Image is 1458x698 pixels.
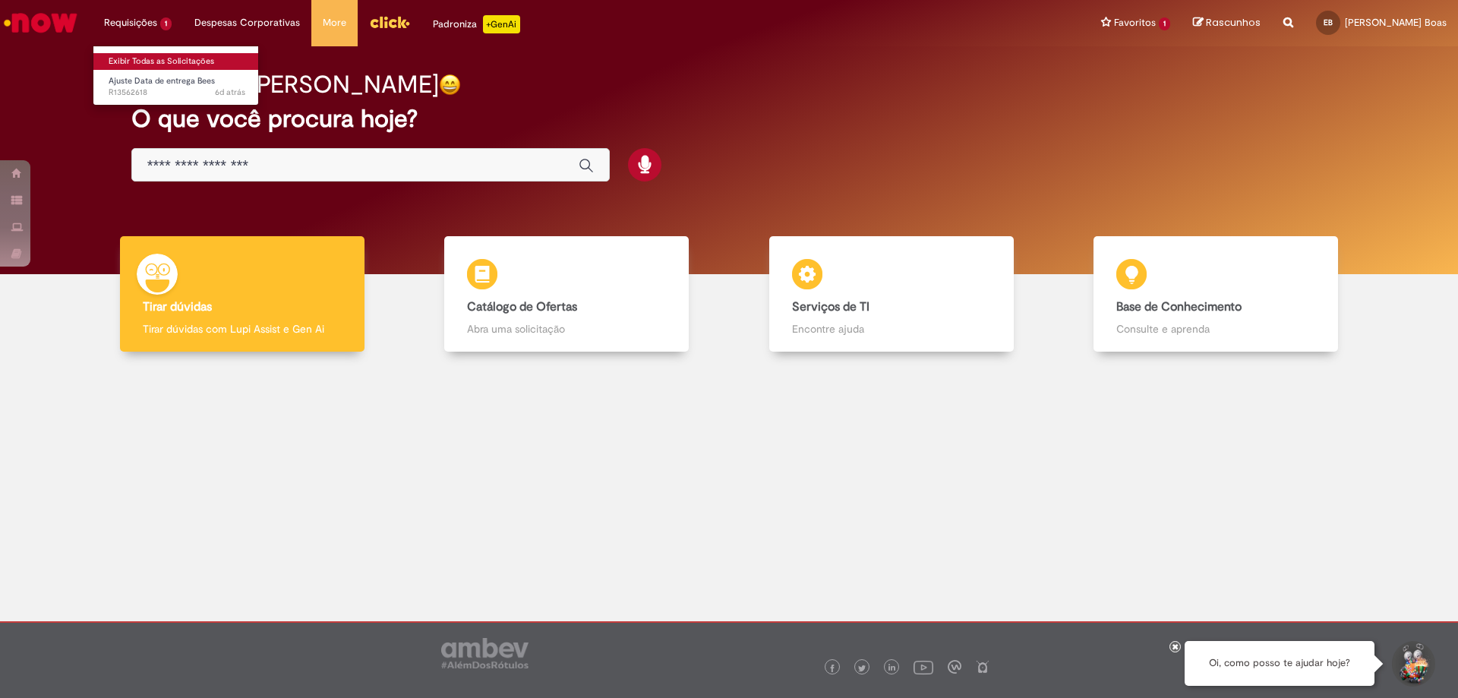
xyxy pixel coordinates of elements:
[93,53,260,70] a: Exibir Todas as Solicitações
[93,46,259,106] ul: Requisições
[194,15,300,30] span: Despesas Corporativas
[1193,16,1261,30] a: Rascunhos
[93,73,260,101] a: Aberto R13562618 : Ajuste Data de entrega Bees
[467,299,577,314] b: Catálogo de Ofertas
[976,660,989,674] img: logo_footer_naosei.png
[729,236,1054,352] a: Serviços de TI Encontre ajuda
[792,321,991,336] p: Encontre ajuda
[483,15,520,33] p: +GenAi
[131,106,1327,132] h2: O que você procura hoje?
[1324,17,1333,27] span: EB
[467,321,666,336] p: Abra uma solicitação
[143,321,342,336] p: Tirar dúvidas com Lupi Assist e Gen Ai
[323,15,346,30] span: More
[160,17,172,30] span: 1
[433,15,520,33] div: Padroniza
[369,11,410,33] img: click_logo_yellow_360x200.png
[405,236,730,352] a: Catálogo de Ofertas Abra uma solicitação
[109,75,215,87] span: Ajuste Data de entrega Bees
[109,87,245,99] span: R13562618
[858,665,866,672] img: logo_footer_twitter.png
[80,236,405,352] a: Tirar dúvidas Tirar dúvidas com Lupi Assist e Gen Ai
[1054,236,1379,352] a: Base de Conhecimento Consulte e aprenda
[792,299,869,314] b: Serviços de TI
[914,657,933,677] img: logo_footer_youtube.png
[1185,641,1374,686] div: Oi, como posso te ajudar hoje?
[439,74,461,96] img: happy-face.png
[131,71,439,98] h2: Boa tarde, [PERSON_NAME]
[1390,641,1435,687] button: Iniciar Conversa de Suporte
[1159,17,1170,30] span: 1
[1206,15,1261,30] span: Rascunhos
[888,664,896,673] img: logo_footer_linkedin.png
[1116,321,1315,336] p: Consulte e aprenda
[2,8,80,38] img: ServiceNow
[948,660,961,674] img: logo_footer_workplace.png
[1114,15,1156,30] span: Favoritos
[441,638,529,668] img: logo_footer_ambev_rotulo_gray.png
[104,15,157,30] span: Requisições
[143,299,212,314] b: Tirar dúvidas
[828,665,836,672] img: logo_footer_facebook.png
[215,87,245,98] span: 6d atrás
[1345,16,1447,29] span: [PERSON_NAME] Boas
[215,87,245,98] time: 24/09/2025 11:42:35
[1116,299,1242,314] b: Base de Conhecimento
